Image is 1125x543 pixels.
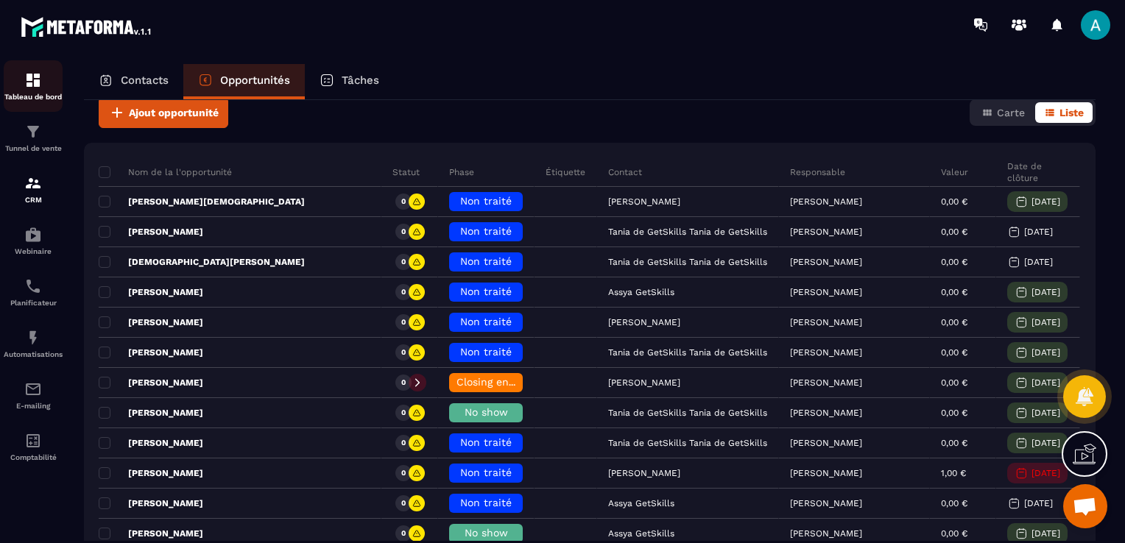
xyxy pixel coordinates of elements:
p: [DATE] [1024,227,1053,237]
p: [PERSON_NAME] [790,317,862,327]
a: Tâches [305,64,394,99]
span: No show [465,406,508,418]
p: 0,00 € [941,438,967,448]
p: [PERSON_NAME] [790,408,862,418]
span: Liste [1059,107,1084,118]
p: [PERSON_NAME][DEMOGRAPHIC_DATA] [99,196,305,207]
p: 0 [401,196,406,207]
p: CRM [4,196,63,204]
p: 0 [401,287,406,297]
p: [PERSON_NAME] [99,467,203,479]
p: [DATE] [1031,438,1060,448]
img: formation [24,71,42,89]
span: Non traité [460,497,512,508]
p: [PERSON_NAME] [99,528,203,539]
p: Statut [392,166,420,178]
p: 0,00 € [941,196,967,207]
p: 0 [401,227,406,237]
span: No show [465,527,508,539]
p: [PERSON_NAME] [790,287,862,297]
p: 0,00 € [941,257,967,267]
span: Non traité [460,195,512,207]
a: formationformationTableau de bord [4,60,63,112]
p: 0,00 € [941,498,967,508]
p: [PERSON_NAME] [99,286,203,298]
a: schedulerschedulerPlanificateur [4,266,63,318]
p: [PERSON_NAME] [99,316,203,328]
p: Phase [449,166,474,178]
p: [PERSON_NAME] [790,347,862,358]
a: formationformationTunnel de vente [4,112,63,163]
p: 0 [401,468,406,478]
button: Carte [973,102,1034,123]
p: [DATE] [1031,317,1060,327]
p: Tableau de bord [4,93,63,101]
p: E-mailing [4,402,63,410]
p: [DATE] [1024,257,1053,267]
span: Non traité [460,346,512,358]
p: [PERSON_NAME] [99,407,203,419]
span: Non traité [460,225,512,237]
p: [DATE] [1031,468,1060,478]
p: 0,00 € [941,347,967,358]
a: Ouvrir le chat [1063,484,1107,528]
a: automationsautomationsAutomatisations [4,318,63,369]
p: [DATE] [1024,498,1053,508]
p: [PERSON_NAME] [790,227,862,237]
p: [DATE] [1031,196,1060,207]
span: Non traité [460,466,512,478]
p: Contact [608,166,642,178]
p: [PERSON_NAME] [790,257,862,267]
a: accountantaccountantComptabilité [4,421,63,472]
a: Contacts [84,64,183,99]
p: Webinaire [4,247,63,255]
p: [DATE] [1031,408,1060,418]
img: automations [24,226,42,244]
span: Non traité [460,316,512,327]
p: 0 [401,408,406,418]
p: Opportunités [220,74,290,87]
p: [PERSON_NAME] [790,528,862,539]
button: Ajout opportunité [99,97,228,128]
img: logo [21,13,153,40]
p: Tunnel de vente [4,144,63,152]
img: scheduler [24,277,42,295]
p: Valeur [941,166,968,178]
p: [DEMOGRAPHIC_DATA][PERSON_NAME] [99,256,305,268]
p: Tâches [342,74,379,87]
img: formation [24,123,42,141]
p: Comptabilité [4,453,63,461]
p: 0 [401,257,406,267]
p: [PERSON_NAME] [790,196,862,207]
img: formation [24,174,42,192]
p: 0 [401,528,406,539]
p: [PERSON_NAME] [99,497,203,509]
p: 0,00 € [941,408,967,418]
p: 0,00 € [941,377,967,388]
p: [DATE] [1031,528,1060,539]
p: Responsable [790,166,845,178]
p: [PERSON_NAME] [99,377,203,388]
p: Planificateur [4,299,63,307]
p: 0 [401,438,406,448]
a: formationformationCRM [4,163,63,215]
p: [PERSON_NAME] [99,226,203,238]
img: automations [24,329,42,347]
p: [PERSON_NAME] [99,437,203,449]
p: [PERSON_NAME] [790,468,862,478]
p: 1,00 € [941,468,966,478]
button: Liste [1035,102,1093,123]
a: emailemailE-mailing [4,369,63,421]
p: 0,00 € [941,528,967,539]
p: [PERSON_NAME] [99,347,203,358]
p: Étiquette [546,166,585,178]
span: Non traité [460,255,512,267]
p: Automatisations [4,350,63,358]
p: Contacts [121,74,169,87]
p: [PERSON_NAME] [790,438,862,448]
span: Closing en cours [456,376,540,388]
p: Date de clôture [1007,160,1068,184]
p: [PERSON_NAME] [790,498,862,508]
p: 0,00 € [941,227,967,237]
p: 0 [401,317,406,327]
